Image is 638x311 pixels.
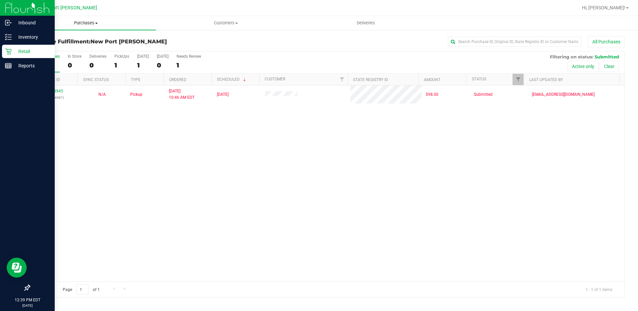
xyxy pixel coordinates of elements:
a: State Registry ID [353,77,388,82]
span: Page of 1 [57,284,105,295]
a: Type [131,77,140,82]
input: Search Purchase ID, Original ID, State Registry ID or Customer Name... [448,37,581,47]
iframe: Resource center [7,258,27,278]
button: Clear [600,61,619,72]
p: Inbound [12,19,52,27]
a: Status [472,77,486,81]
div: Deliveries [89,54,106,59]
span: [DATE] [217,91,229,98]
span: Hi, [PERSON_NAME]! [582,5,625,10]
span: Deliveries [348,20,384,26]
span: Submitted [595,54,619,59]
a: Customer [265,77,285,81]
a: Filter [337,74,348,85]
span: [DATE] 10:46 AM EDT [169,88,195,101]
div: PickUps [114,54,129,59]
div: 1 [114,61,129,69]
div: 0 [68,61,81,69]
a: Ordered [169,77,187,82]
p: Inventory [12,33,52,41]
span: Pickup [130,91,142,98]
a: Customers [156,16,296,30]
a: Last Updated By [529,77,563,82]
span: Purchases [16,20,156,26]
div: 0 [157,61,169,69]
div: 1 [177,61,201,69]
a: Scheduled [217,77,247,82]
span: [EMAIL_ADDRESS][DOMAIN_NAME] [532,91,595,98]
a: Filter [513,74,524,85]
inline-svg: Inbound [5,19,12,26]
span: 1 - 1 of 1 items [580,284,618,294]
button: Active only [568,61,599,72]
div: 1 [137,61,149,69]
div: Needs Review [177,54,201,59]
span: Not Applicable [98,92,106,97]
inline-svg: Inventory [5,34,12,40]
a: Sync Status [83,77,109,82]
a: Amount [424,77,440,82]
a: Deliveries [296,16,436,30]
a: Purchases [16,16,156,30]
inline-svg: Reports [5,62,12,69]
div: 0 [89,61,106,69]
span: New Port [PERSON_NAME] [90,38,167,45]
inline-svg: Retail [5,48,12,55]
h3: Purchase Fulfillment: [29,39,228,45]
p: Retail [12,47,52,55]
span: Submitted [474,91,493,98]
p: [DATE] [3,303,52,308]
input: 1 [76,284,88,295]
span: New Port [PERSON_NAME] [39,5,97,11]
div: [DATE] [137,54,149,59]
p: 12:39 PM EDT [3,297,52,303]
span: Filtering on status: [550,54,593,59]
button: N/A [98,91,106,98]
div: [DATE] [157,54,169,59]
div: In Store [68,54,81,59]
span: Customers [156,20,295,26]
p: Reports [12,62,52,70]
button: All Purchases [588,36,625,47]
span: $98.00 [426,91,438,98]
